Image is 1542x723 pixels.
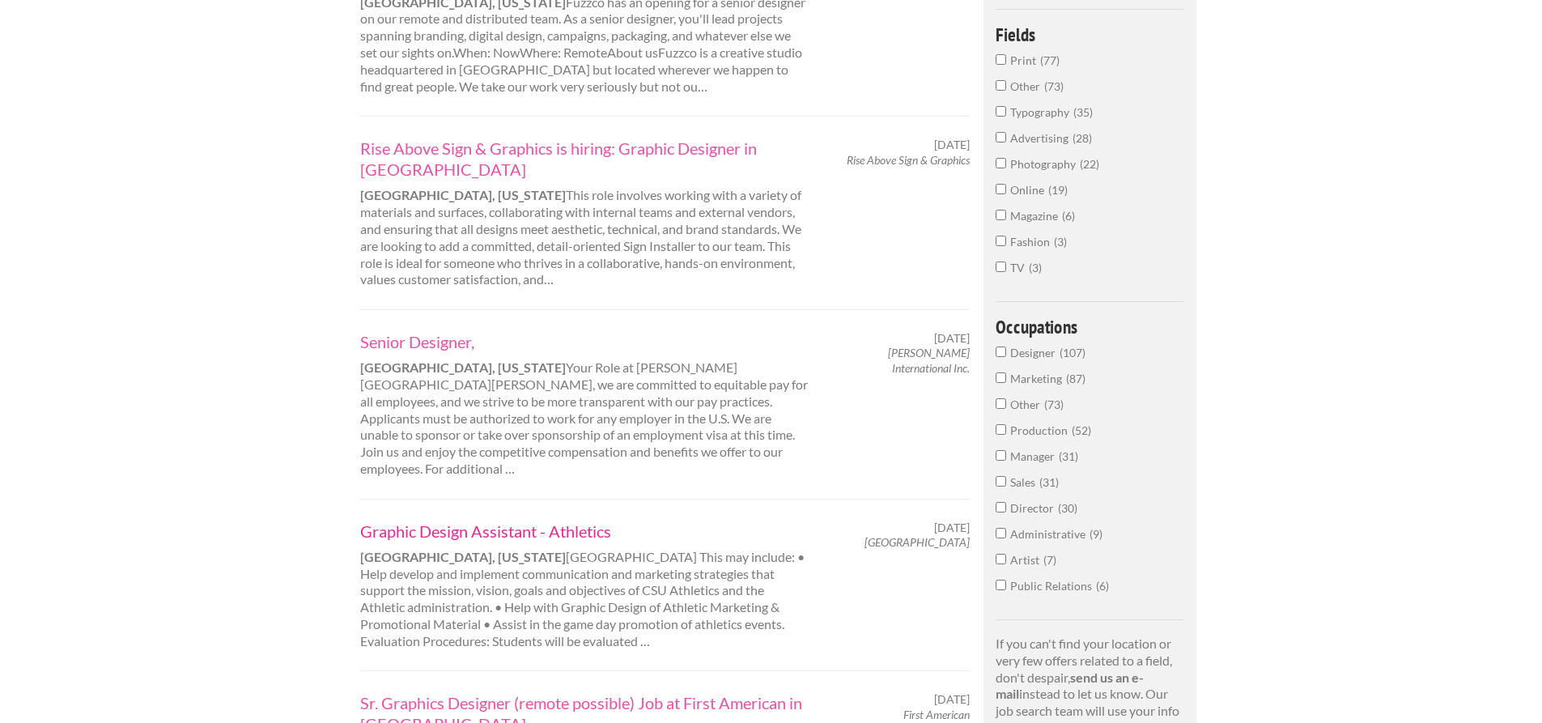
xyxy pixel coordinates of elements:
[847,153,970,167] em: Rise Above Sign & Graphics
[996,80,1006,91] input: Other73
[1096,579,1109,593] span: 6
[996,372,1006,383] input: Marketing87
[1010,398,1044,411] span: Other
[996,528,1006,538] input: Administrative9
[996,25,1184,44] h4: Fields
[996,236,1006,246] input: Fashion3
[934,138,970,152] span: [DATE]
[1044,79,1064,93] span: 73
[996,502,1006,512] input: Director30
[934,331,970,346] span: [DATE]
[996,398,1006,409] input: Other73
[996,424,1006,435] input: Production52
[1062,209,1075,223] span: 6
[1040,53,1060,67] span: 77
[1073,105,1093,119] span: 35
[1010,346,1060,359] span: Designer
[360,138,810,180] a: Rise Above Sign & Graphics is hiring: Graphic Designer in [GEOGRAPHIC_DATA]
[1010,527,1090,541] span: Administrative
[996,184,1006,194] input: Online19
[903,708,970,721] em: First American
[1010,105,1073,119] span: Typography
[1010,501,1058,515] span: Director
[360,549,566,564] strong: [GEOGRAPHIC_DATA], [US_STATE]
[1010,235,1054,249] span: Fashion
[1010,261,1029,274] span: TV
[1048,183,1068,197] span: 19
[1039,475,1059,489] span: 31
[1010,209,1062,223] span: Magazine
[346,331,825,478] div: Your Role at [PERSON_NAME][GEOGRAPHIC_DATA][PERSON_NAME], we are committed to equitable pay for a...
[1073,131,1092,145] span: 28
[1072,423,1091,437] span: 52
[996,106,1006,117] input: Typography35
[996,580,1006,590] input: Public Relations6
[1058,501,1077,515] span: 30
[996,476,1006,487] input: Sales31
[1080,157,1099,171] span: 22
[864,535,970,549] em: [GEOGRAPHIC_DATA]
[996,132,1006,142] input: Advertising28
[934,692,970,707] span: [DATE]
[360,359,566,375] strong: [GEOGRAPHIC_DATA], [US_STATE]
[1010,183,1048,197] span: Online
[1059,449,1078,463] span: 31
[1010,449,1059,463] span: Manager
[996,262,1006,272] input: TV3
[1066,372,1085,385] span: 87
[1010,579,1096,593] span: Public Relations
[1060,346,1085,359] span: 107
[1010,157,1080,171] span: Photography
[1010,53,1040,67] span: Print
[1010,553,1043,567] span: Artist
[360,187,566,202] strong: [GEOGRAPHIC_DATA], [US_STATE]
[1010,79,1044,93] span: Other
[1054,235,1067,249] span: 3
[360,521,810,542] a: Graphic Design Assistant - Athletics
[996,450,1006,461] input: Manager31
[360,331,810,352] a: Senior Designer,
[996,347,1006,357] input: Designer107
[1043,553,1056,567] span: 7
[996,210,1006,220] input: Magazine6
[996,670,1144,702] strong: send us an e-mail
[996,158,1006,168] input: Photography22
[996,317,1184,336] h4: Occupations
[1044,398,1064,411] span: 73
[1010,131,1073,145] span: Advertising
[1029,261,1042,274] span: 3
[346,138,825,288] div: This role involves working with a variety of materials and surfaces, collaborating with internal ...
[1010,372,1066,385] span: Marketing
[996,54,1006,65] input: Print77
[888,346,970,374] em: [PERSON_NAME] International Inc.
[346,521,825,650] div: [GEOGRAPHIC_DATA] This may include: • Help develop and implement communication and marketing stra...
[934,521,970,535] span: [DATE]
[996,554,1006,564] input: Artist7
[1010,423,1072,437] span: Production
[1090,527,1102,541] span: 9
[1010,475,1039,489] span: Sales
